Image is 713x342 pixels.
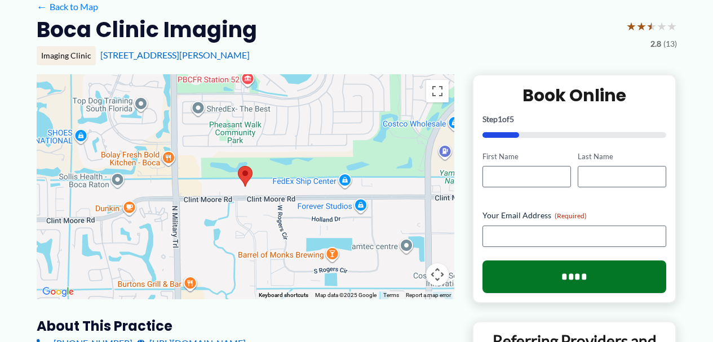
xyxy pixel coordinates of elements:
button: Toggle fullscreen view [426,80,449,102]
span: ★ [667,16,677,37]
span: ★ [626,16,636,37]
h2: Boca Clinic Imaging [37,16,257,43]
label: First Name [482,151,571,162]
span: Map data ©2025 Google [315,292,377,298]
a: Report a map error [406,292,451,298]
span: 5 [510,114,514,124]
span: (13) [663,37,677,51]
span: ← [37,1,47,12]
p: Step of [482,115,667,123]
span: ★ [636,16,646,37]
label: Last Name [578,151,666,162]
h3: About this practice [37,317,454,335]
label: Your Email Address [482,210,667,221]
img: Google [39,285,77,299]
span: ★ [646,16,657,37]
a: [STREET_ADDRESS][PERSON_NAME] [100,49,250,60]
span: 1 [498,114,502,124]
button: Keyboard shortcuts [259,291,308,299]
span: 2.8 [650,37,661,51]
div: Imaging Clinic [37,46,96,65]
button: Map camera controls [426,263,449,286]
span: (Required) [555,211,587,220]
a: Open this area in Google Maps (opens a new window) [39,285,77,299]
a: Terms (opens in new tab) [383,292,399,298]
span: ★ [657,16,667,37]
h2: Book Online [482,84,667,106]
